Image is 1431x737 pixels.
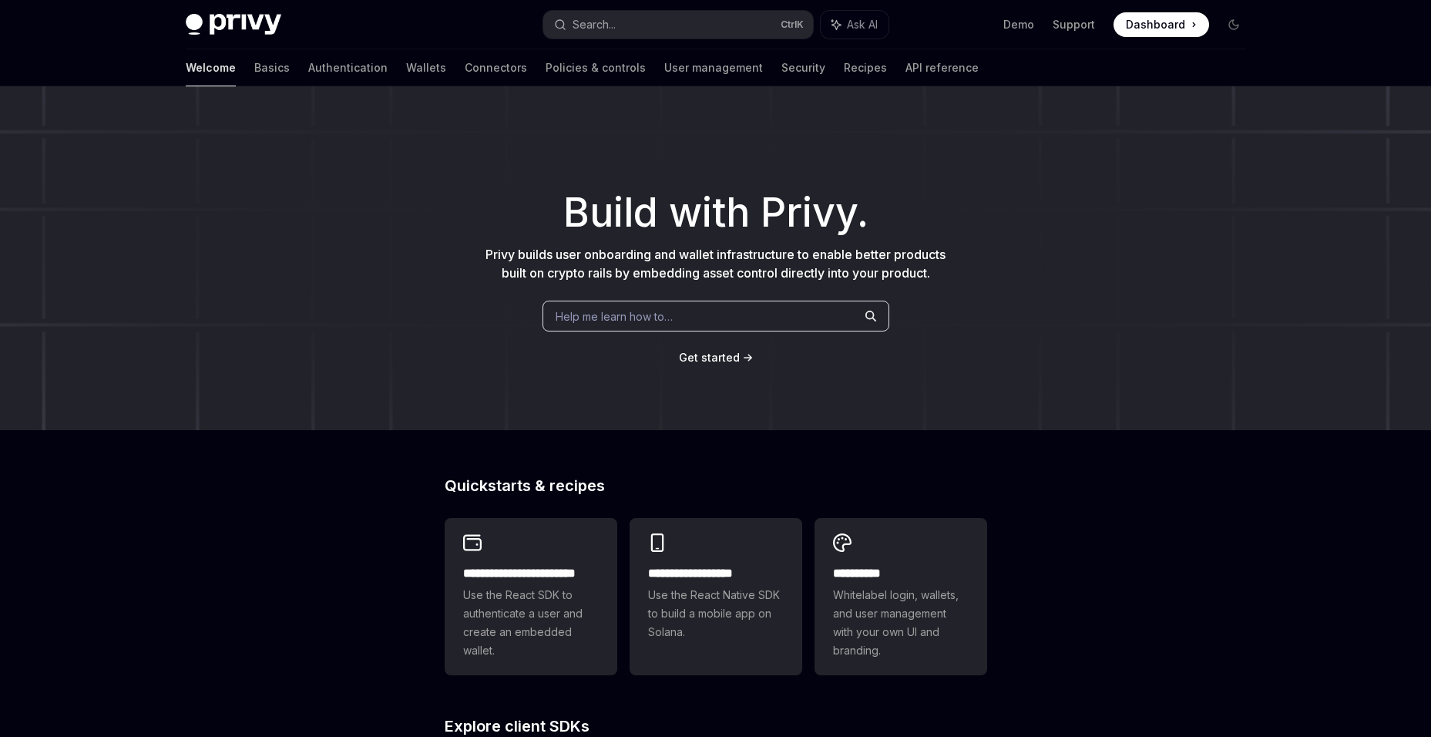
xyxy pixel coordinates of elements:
span: Use the React Native SDK to build a mobile app on Solana. [648,586,784,641]
a: API reference [905,49,979,86]
a: Get started [679,350,740,365]
div: Search... [573,15,616,34]
span: Dashboard [1126,17,1185,32]
a: Wallets [406,49,446,86]
span: Build with Privy. [563,199,868,227]
button: Ask AI [821,11,888,39]
span: Use the React SDK to authenticate a user and create an embedded wallet. [463,586,599,660]
a: **** *****Whitelabel login, wallets, and user management with your own UI and branding. [815,518,987,675]
span: Ask AI [847,17,878,32]
span: Whitelabel login, wallets, and user management with your own UI and branding. [833,586,969,660]
a: Demo [1003,17,1034,32]
a: Basics [254,49,290,86]
span: Help me learn how to… [556,308,673,325]
a: User management [664,49,763,86]
a: Authentication [308,49,388,86]
a: Dashboard [1114,12,1209,37]
a: Support [1053,17,1095,32]
a: Connectors [465,49,527,86]
img: dark logo [186,14,281,35]
button: Search...CtrlK [543,11,813,39]
span: Get started [679,351,740,364]
button: Toggle dark mode [1221,12,1246,37]
a: Security [781,49,825,86]
a: **** **** **** ***Use the React Native SDK to build a mobile app on Solana. [630,518,802,675]
span: Ctrl K [781,19,804,31]
span: Quickstarts & recipes [445,478,605,493]
a: Policies & controls [546,49,646,86]
a: Welcome [186,49,236,86]
span: Explore client SDKs [445,718,590,734]
span: Privy builds user onboarding and wallet infrastructure to enable better products built on crypto ... [485,247,946,281]
a: Recipes [844,49,887,86]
